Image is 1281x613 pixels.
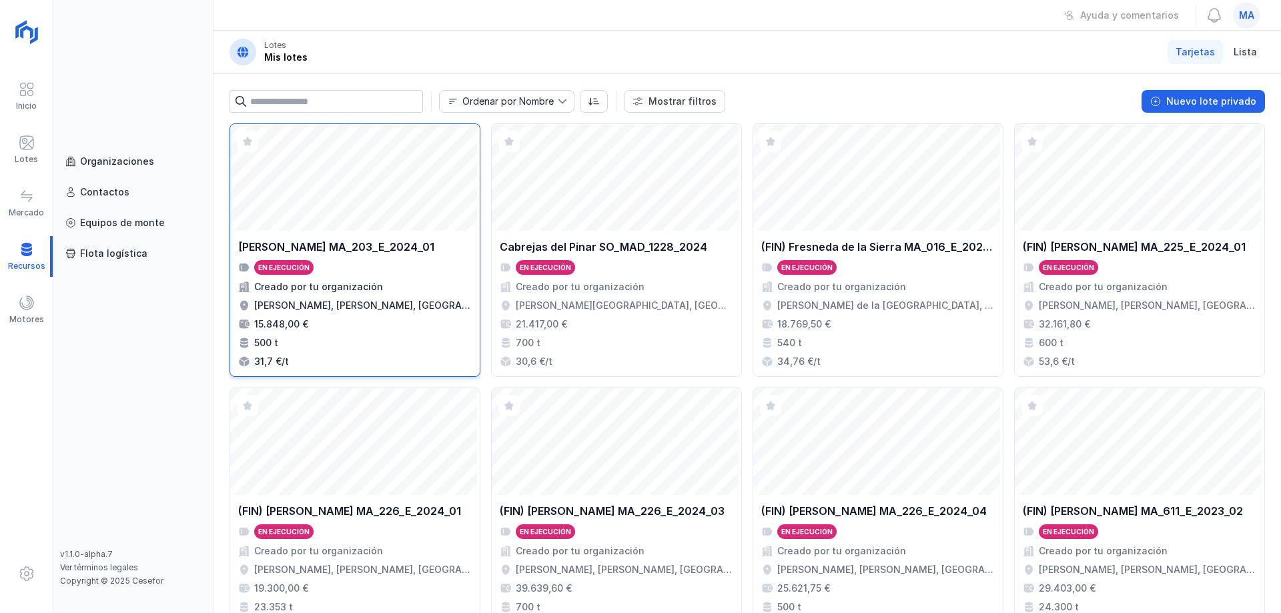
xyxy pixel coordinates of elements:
[624,90,725,113] button: Mostrar filtros
[1039,299,1256,312] div: [PERSON_NAME], [PERSON_NAME], [GEOGRAPHIC_DATA], [GEOGRAPHIC_DATA]
[238,239,434,255] div: [PERSON_NAME] MA_203_E_2024_01
[60,562,138,572] a: Ver términos legales
[516,336,540,350] div: 700 t
[9,207,44,218] div: Mercado
[254,336,278,350] div: 500 t
[80,247,147,260] div: Flota logística
[1039,355,1075,368] div: 53,6 €/t
[80,185,129,199] div: Contactos
[781,527,833,536] div: En ejecución
[1239,9,1254,22] span: ma
[254,582,308,595] div: 19.300,00 €
[777,299,995,312] div: [PERSON_NAME] de la [GEOGRAPHIC_DATA], [GEOGRAPHIC_DATA], [GEOGRAPHIC_DATA], [GEOGRAPHIC_DATA]
[1039,563,1256,576] div: [PERSON_NAME], [PERSON_NAME], [GEOGRAPHIC_DATA], [GEOGRAPHIC_DATA]
[60,180,206,204] a: Contactos
[1176,45,1215,59] span: Tarjetas
[1043,527,1094,536] div: En ejecución
[9,314,44,325] div: Motores
[238,503,461,519] div: (FIN) [PERSON_NAME] MA_226_E_2024_01
[777,336,802,350] div: 540 t
[16,101,37,111] div: Inicio
[777,544,906,558] div: Creado por tu organización
[777,582,830,595] div: 25.621,75 €
[258,527,310,536] div: En ejecución
[516,280,645,293] div: Creado por tu organización
[516,355,552,368] div: 30,6 €/t
[1014,123,1265,377] a: (FIN) [PERSON_NAME] MA_225_E_2024_01En ejecuciónCreado por tu organización[PERSON_NAME], [PERSON_...
[781,263,833,272] div: En ejecución
[1039,318,1090,331] div: 32.161,80 €
[520,527,571,536] div: En ejecución
[264,40,286,51] div: Lotes
[753,123,1003,377] a: (FIN) Fresneda de la Sierra MA_016_E_2024_01En ejecuciónCreado por tu organización[PERSON_NAME] d...
[254,563,472,576] div: [PERSON_NAME], [PERSON_NAME], [GEOGRAPHIC_DATA], [GEOGRAPHIC_DATA]
[1142,90,1265,113] button: Nuevo lote privado
[1166,95,1256,108] div: Nuevo lote privado
[516,544,645,558] div: Creado por tu organización
[649,95,717,108] div: Mostrar filtros
[516,318,567,331] div: 21.417,00 €
[1023,503,1243,519] div: (FIN) [PERSON_NAME] MA_611_E_2023_02
[462,97,554,106] div: Ordenar por Nombre
[500,239,707,255] div: Cabrejas del Pinar SO_MAD_1228_2024
[1039,280,1168,293] div: Creado por tu organización
[254,280,383,293] div: Creado por tu organización
[264,51,308,64] div: Mis lotes
[491,123,742,377] a: Cabrejas del Pinar SO_MAD_1228_2024En ejecuciónCreado por tu organización[PERSON_NAME][GEOGRAPHIC...
[60,149,206,173] a: Organizaciones
[1080,9,1179,22] div: Ayuda y comentarios
[777,355,821,368] div: 34,76 €/t
[520,263,571,272] div: En ejecución
[1039,336,1063,350] div: 600 t
[1168,40,1223,64] a: Tarjetas
[1039,582,1096,595] div: 29.403,00 €
[761,503,987,519] div: (FIN) [PERSON_NAME] MA_226_E_2024_04
[60,576,206,586] div: Copyright © 2025 Cesefor
[1023,239,1246,255] div: (FIN) [PERSON_NAME] MA_225_E_2024_01
[254,318,308,331] div: 15.848,00 €
[777,563,995,576] div: [PERSON_NAME], [PERSON_NAME], [GEOGRAPHIC_DATA], [GEOGRAPHIC_DATA]
[60,241,206,265] a: Flota logística
[1234,45,1257,59] span: Lista
[500,503,725,519] div: (FIN) [PERSON_NAME] MA_226_E_2024_03
[1043,263,1094,272] div: En ejecución
[254,544,383,558] div: Creado por tu organización
[15,154,38,165] div: Lotes
[516,563,733,576] div: [PERSON_NAME], [PERSON_NAME], [GEOGRAPHIC_DATA], [GEOGRAPHIC_DATA]
[80,216,165,229] div: Equipos de monte
[258,263,310,272] div: En ejecución
[254,299,472,312] div: [PERSON_NAME], [PERSON_NAME], [GEOGRAPHIC_DATA], [GEOGRAPHIC_DATA]
[1226,40,1265,64] a: Lista
[80,155,154,168] div: Organizaciones
[60,549,206,560] div: v1.1.0-alpha.7
[516,582,572,595] div: 39.639,60 €
[440,91,558,112] span: Nombre
[230,123,480,377] a: [PERSON_NAME] MA_203_E_2024_01En ejecuciónCreado por tu organización[PERSON_NAME], [PERSON_NAME],...
[761,239,995,255] div: (FIN) Fresneda de la Sierra MA_016_E_2024_01
[1039,544,1168,558] div: Creado por tu organización
[516,299,733,312] div: [PERSON_NAME][GEOGRAPHIC_DATA], [GEOGRAPHIC_DATA], [GEOGRAPHIC_DATA]
[777,280,906,293] div: Creado por tu organización
[1055,4,1188,27] button: Ayuda y comentarios
[10,15,43,49] img: logoRight.svg
[254,355,289,368] div: 31,7 €/t
[60,211,206,235] a: Equipos de monte
[777,318,831,331] div: 18.769,50 €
